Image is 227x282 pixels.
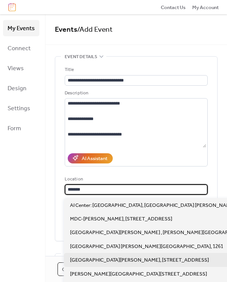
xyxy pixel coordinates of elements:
a: Form [3,120,39,136]
span: [GEOGRAPHIC_DATA] [PERSON_NAME][GEOGRAPHIC_DATA], 1261 [70,243,223,250]
span: Event details [65,53,97,61]
a: Views [3,60,39,76]
span: [PERSON_NAME][GEOGRAPHIC_DATA][STREET_ADDRESS] [70,270,207,278]
div: Location [65,176,206,183]
a: My Account [192,3,219,11]
span: Contact Us [161,4,186,11]
div: AI Assistant [82,155,107,162]
a: Settings [3,100,39,116]
span: Views [8,63,24,74]
a: Connect [3,40,39,56]
div: Description [65,89,206,97]
span: Settings [8,103,30,114]
span: [GEOGRAPHIC_DATA][PERSON_NAME], [STREET_ADDRESS] [70,256,209,264]
span: Design [8,83,26,94]
span: Form [8,123,21,134]
span: MDC-[PERSON_NAME], [STREET_ADDRESS] [70,215,172,223]
span: My Account [192,4,219,11]
div: Title [65,66,206,74]
button: AI Assistant [68,153,113,163]
a: Design [3,80,39,96]
button: Cancel [58,262,86,276]
span: Cancel [62,266,82,273]
a: Events [55,23,77,37]
span: / Add Event [77,23,113,37]
span: Connect [8,43,31,54]
a: Contact Us [161,3,186,11]
span: My Events [8,23,35,34]
img: logo [8,3,16,11]
a: My Events [3,20,39,36]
